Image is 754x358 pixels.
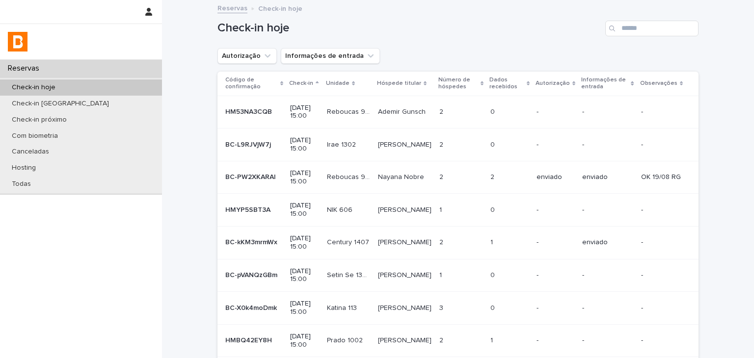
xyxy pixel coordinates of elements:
[217,21,601,35] h1: Check-in hoje
[4,100,117,108] p: Check-in [GEOGRAPHIC_DATA]
[439,106,445,116] p: 2
[290,136,319,153] p: [DATE] 15:00
[378,106,428,116] p: Ademir Gunsch
[217,2,247,13] a: Reservas
[537,141,574,149] p: -
[327,171,372,181] p: Reboucas 902
[327,334,365,345] p: Prado 1002
[4,132,66,140] p: Com biometria
[217,194,699,227] tr: HMYP5SBT3AHMYP5SBT3A [DATE] 15:00NIK 606NIK 606 [PERSON_NAME][PERSON_NAME] 11 00 ---
[4,164,44,172] p: Hosting
[582,173,633,181] p: enviado
[378,139,433,149] p: [PERSON_NAME]
[225,334,274,345] p: HMBQ42EY8H
[377,78,421,89] p: Hóspede titular
[582,206,633,214] p: -
[327,204,354,214] p: NIK 606
[290,169,319,186] p: [DATE] 15:00
[327,236,371,247] p: Century 1407
[225,204,272,214] p: HMYP5SBT3A
[327,106,372,116] p: Reboucas 909
[439,204,444,214] p: 1
[582,336,633,345] p: -
[490,334,495,345] p: 1
[217,324,699,357] tr: HMBQ42EY8HHMBQ42EY8H [DATE] 15:00Prado 1002Prado 1002 [PERSON_NAME][PERSON_NAME] 22 11 ---
[641,336,683,345] p: -
[537,108,574,116] p: -
[327,302,359,312] p: Katina 113
[582,141,633,149] p: -
[581,75,628,93] p: Informações de entrada
[225,75,278,93] p: Código de confirmação
[225,302,279,312] p: BC-X0k4moDmk
[582,271,633,280] p: -
[438,75,478,93] p: Número de hóspedes
[327,269,372,280] p: Setin Se 1308
[641,173,683,181] p: OK 19/08 RG
[290,202,319,218] p: [DATE] 15:00
[537,173,574,181] p: enviado
[281,48,380,64] button: Informações de entrada
[4,64,47,73] p: Reservas
[378,302,433,312] p: [PERSON_NAME]
[489,75,524,93] p: Dados recebidos
[490,204,497,214] p: 0
[4,83,63,92] p: Check-in hoje
[490,106,497,116] p: 0
[289,78,313,89] p: Check-in
[217,128,699,161] tr: BC-L9RJVjW7jBC-L9RJVjW7j [DATE] 15:00Irae 1302Irae 1302 [PERSON_NAME][PERSON_NAME] 22 00 ---
[641,141,683,149] p: -
[582,238,633,247] p: enviado
[4,180,39,188] p: Todas
[439,269,444,280] p: 1
[290,234,319,251] p: [DATE] 15:00
[290,332,319,349] p: [DATE] 15:00
[290,300,319,316] p: [DATE] 15:00
[537,206,574,214] p: -
[225,269,279,280] p: BC-pVANQzGBm
[582,108,633,116] p: -
[536,78,570,89] p: Autorização
[378,171,426,181] p: Nayana Nobre
[640,78,677,89] p: Observações
[641,304,683,312] p: -
[217,96,699,128] tr: HM53NA3CQBHM53NA3CQB [DATE] 15:00Reboucas 909Reboucas 909 Ademir GunschAdemir Gunsch 22 00 ---
[217,292,699,325] tr: BC-X0k4moDmkBC-X0k4moDmk [DATE] 15:00Katina 113Katina 113 [PERSON_NAME][PERSON_NAME] 33 00 ---
[217,48,277,64] button: Autorização
[605,21,699,36] input: Search
[326,78,350,89] p: Unidade
[537,271,574,280] p: -
[4,148,57,156] p: Canceladas
[225,236,279,247] p: BC-kKM3mrmWx
[4,116,75,124] p: Check-in próximo
[641,238,683,247] p: -
[225,171,277,181] p: BC-PW2XKARAl
[641,206,683,214] p: -
[439,334,445,345] p: 2
[439,236,445,247] p: 2
[290,267,319,284] p: [DATE] 15:00
[582,304,633,312] p: -
[537,238,574,247] p: -
[490,236,495,247] p: 1
[537,336,574,345] p: -
[217,161,699,194] tr: BC-PW2XKARAlBC-PW2XKARAl [DATE] 15:00Reboucas 902Reboucas 902 Nayana NobreNayana Nobre 22 22 envi...
[378,334,433,345] p: [PERSON_NAME]
[641,271,683,280] p: -
[258,2,302,13] p: Check-in hoje
[490,171,496,181] p: 2
[439,171,445,181] p: 2
[217,259,699,292] tr: BC-pVANQzGBmBC-pVANQzGBm [DATE] 15:00Setin Se 1308Setin Se 1308 [PERSON_NAME][PERSON_NAME] 11 00 ---
[217,226,699,259] tr: BC-kKM3mrmWxBC-kKM3mrmWx [DATE] 15:00Century 1407Century 1407 [PERSON_NAME][PERSON_NAME] 22 11 -e...
[490,139,497,149] p: 0
[378,269,433,280] p: Francisco Nogueira Saldanha Franco
[490,302,497,312] p: 0
[490,269,497,280] p: 0
[537,304,574,312] p: -
[378,236,433,247] p: Jaciane Martins Ferreira
[225,139,273,149] p: BC-L9RJVjW7j
[641,108,683,116] p: -
[439,302,445,312] p: 3
[439,139,445,149] p: 2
